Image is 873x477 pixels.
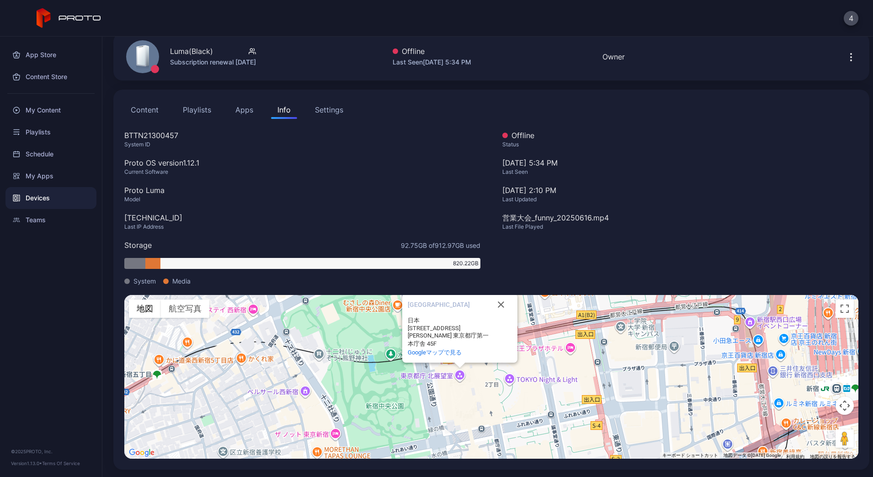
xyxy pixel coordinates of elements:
[502,130,858,141] div: Offline
[5,165,96,187] a: My Apps
[724,453,781,458] span: 地図データ ©[DATE] Google
[124,101,165,119] button: Content
[836,429,854,448] button: 地図上にペグマンをドロップして、ストリートビューを開きます
[309,101,350,119] button: Settings
[133,276,156,286] span: System
[315,104,343,115] div: Settings
[844,11,858,26] button: 4
[502,157,858,185] div: [DATE] 5:34 PM
[124,196,480,203] div: Model
[124,130,480,141] div: BTTN21300457
[124,157,480,168] div: Proto OS version 1.12.1
[127,447,157,459] img: Google
[408,301,490,308] div: [GEOGRAPHIC_DATA]
[127,447,157,459] a: Google マップでこの地域を開きます（新しいウィンドウが開きます）
[662,452,718,459] button: キーボード ショートカット
[453,259,479,268] span: 820.22 GB
[602,51,625,62] div: Owner
[502,196,858,203] div: Last Updated
[393,57,471,68] div: Last Seen [DATE] 5:34 PM
[124,141,480,148] div: System ID
[124,185,480,196] div: Proto Luma
[408,316,490,325] div: 日本
[170,57,256,68] div: Subscription renewal [DATE]
[393,46,471,57] div: Offline
[172,276,191,286] span: Media
[402,294,517,363] div: 東京都庁 北展望室
[786,454,804,459] a: 利用規約（新しいタブで開きます）
[5,209,96,231] a: Teams
[277,104,291,115] div: Info
[502,141,858,148] div: Status
[229,101,260,119] button: Apps
[124,168,480,176] div: Current Software
[836,300,854,318] button: 全画面ビューを切り替えます
[401,241,480,250] span: 92.75 GB of 912.97 GB used
[5,187,96,209] a: Devices
[5,121,96,143] a: Playlists
[502,212,858,223] div: 営業大会_funny_20250616.mp4
[810,454,856,459] a: 地図の誤りを報告する
[11,461,42,466] span: Version 1.13.0 •
[124,223,480,230] div: Last IP Address
[502,223,858,230] div: Last File Played
[5,143,96,165] a: Schedule
[176,101,218,119] button: Playlists
[161,300,209,318] button: 航空写真を見る
[124,212,480,223] div: [TECHNICAL_ID]
[5,99,96,121] a: My Content
[408,349,462,356] a: Googleマップで見る
[271,101,297,119] button: Info
[129,300,161,318] button: 市街地図を見る
[836,397,854,415] button: 地図のカメラ コントロール
[5,66,96,88] a: Content Store
[42,461,80,466] a: Terms Of Service
[408,325,490,348] div: [STREET_ADDRESS][PERSON_NAME] 東京都庁第一本庁舎 45F
[5,44,96,66] a: App Store
[502,168,858,176] div: Last Seen
[124,240,152,251] div: Storage
[502,185,858,196] div: [DATE] 2:10 PM
[11,448,91,455] div: © 2025 PROTO, Inc.
[490,294,512,316] button: 閉じる
[170,46,213,57] div: Luma(Black)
